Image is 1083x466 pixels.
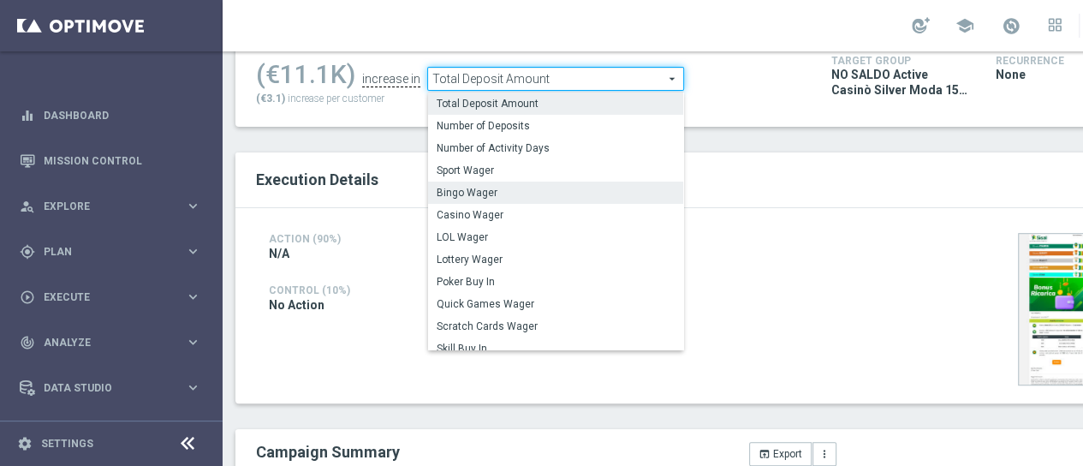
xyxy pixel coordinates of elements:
[20,290,35,305] i: play_circle_outline
[256,93,285,105] span: (€3.1)
[955,16,974,35] span: school
[812,442,836,466] button: more_vert
[19,154,202,168] button: Mission Control
[19,109,202,122] button: equalizer Dashboard
[185,243,201,260] i: keyboard_arrow_right
[437,297,675,311] span: Quick Games Wager
[44,247,185,257] span: Plan
[20,199,185,214] div: Explore
[20,335,185,350] div: Analyze
[19,290,202,304] button: play_circle_outline Execute keyboard_arrow_right
[269,284,884,296] h4: Control (10%)
[818,448,830,460] i: more_vert
[20,244,35,260] i: gps_fixed
[437,97,675,111] span: Total Deposit Amount
[256,443,400,461] h2: Campaign Summary
[437,230,675,244] span: LOL Wager
[437,342,675,355] span: Skill Buy In
[44,138,201,183] a: Mission Control
[20,93,201,138] div: Dashboard
[437,275,675,289] span: Poker Buy In
[256,170,378,188] span: Execution Details
[19,336,202,349] button: track_changes Analyze keyboard_arrow_right
[20,138,201,183] div: Mission Control
[17,436,33,451] i: settings
[269,297,324,313] span: No Action
[996,67,1026,82] span: None
[19,245,202,259] button: gps_fixed Plan keyboard_arrow_right
[19,200,202,213] button: person_search Explore keyboard_arrow_right
[185,198,201,214] i: keyboard_arrow_right
[20,290,185,305] div: Execute
[256,59,355,90] div: (€11.1K)
[831,55,970,67] h4: Target Group
[269,233,403,245] h4: Action (90%)
[288,93,384,105] span: increase per customer
[20,335,35,350] i: track_changes
[362,72,420,87] div: increase in
[19,381,202,395] button: Data Studio keyboard_arrow_right
[20,244,185,260] div: Plan
[20,108,35,123] i: equalizer
[44,410,179,456] a: Optibot
[437,208,675,222] span: Casino Wager
[437,320,675,333] span: Scratch Cards Wager
[185,379,201,396] i: keyboard_arrow_right
[831,67,970,98] span: NO SALDO Active Casinò Silver Moda 15-29,99
[44,338,185,348] span: Analyze
[437,119,675,133] span: Number of Deposits
[437,253,675,266] span: Lottery Wager
[44,383,185,393] span: Data Studio
[20,380,185,396] div: Data Studio
[759,448,771,460] i: open_in_browser
[185,289,201,305] i: keyboard_arrow_right
[749,442,812,466] button: open_in_browser Export
[437,164,675,177] span: Sport Wager
[20,410,201,456] div: Optibot
[269,246,289,261] span: N/A
[44,292,185,302] span: Execute
[20,199,35,214] i: person_search
[41,439,93,449] a: Settings
[185,334,201,350] i: keyboard_arrow_right
[44,201,185,212] span: Explore
[437,141,675,155] span: Number of Activity Days
[437,186,675,200] span: Bingo Wager
[44,93,201,138] a: Dashboard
